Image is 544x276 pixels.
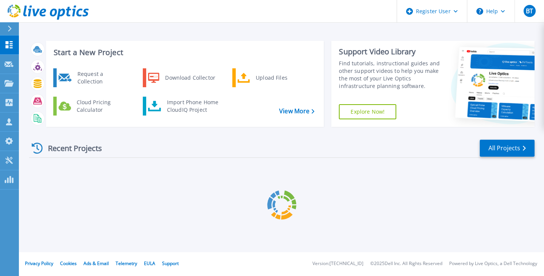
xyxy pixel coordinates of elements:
span: BT [526,8,533,14]
a: Ads & Email [83,260,109,267]
a: Cookies [60,260,77,267]
div: Import Phone Home CloudIQ Project [163,99,222,114]
div: Support Video Library [339,47,440,57]
div: Upload Files [252,70,308,85]
a: Privacy Policy [25,260,53,267]
li: © 2025 Dell Inc. All Rights Reserved [370,261,442,266]
div: Download Collector [161,70,218,85]
a: Request a Collection [53,68,131,87]
div: Request a Collection [74,70,129,85]
a: EULA [144,260,155,267]
li: Version: [TECHNICAL_ID] [312,261,363,266]
a: Support [162,260,179,267]
a: Download Collector [143,68,220,87]
a: View More [279,108,314,115]
div: Recent Projects [29,139,112,157]
a: Explore Now! [339,104,396,119]
div: Cloud Pricing Calculator [73,99,129,114]
li: Powered by Live Optics, a Dell Technology [449,261,537,266]
h3: Start a New Project [54,48,314,57]
a: Cloud Pricing Calculator [53,97,131,116]
a: Upload Files [232,68,310,87]
a: All Projects [480,140,535,157]
div: Find tutorials, instructional guides and other support videos to help you make the most of your L... [339,60,440,90]
a: Telemetry [116,260,137,267]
